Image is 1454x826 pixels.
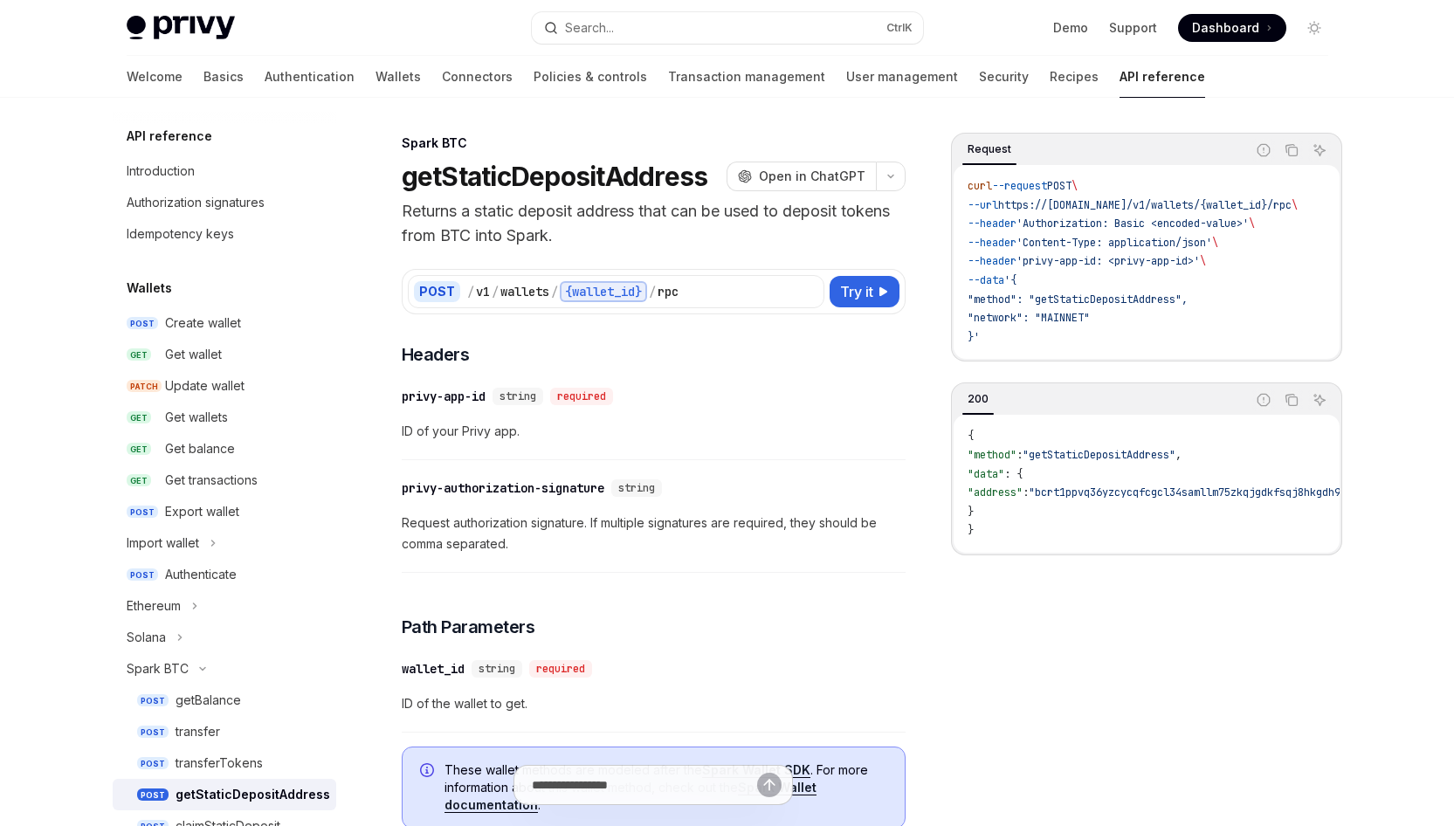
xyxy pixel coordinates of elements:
[1212,236,1218,250] span: \
[176,784,330,805] div: getStaticDepositAddress
[1175,448,1182,462] span: ,
[165,407,228,428] div: Get wallets
[968,293,1188,306] span: "method": "getStaticDepositAddress",
[500,389,536,403] span: string
[376,56,421,98] a: Wallets
[402,342,470,367] span: Headers
[1072,179,1078,193] span: \
[830,276,899,307] button: Try it
[550,388,613,405] div: required
[476,283,490,300] div: v1
[113,307,336,339] a: POSTCreate wallet
[127,56,183,98] a: Welcome
[1308,389,1331,411] button: Ask AI
[968,236,1016,250] span: --header
[998,198,1292,212] span: https://[DOMAIN_NAME]/v1/wallets/{wallet_id}/rpc
[968,505,974,519] span: }
[113,433,336,465] a: GETGet balance
[165,375,245,396] div: Update wallet
[402,388,486,405] div: privy-app-id
[137,788,169,802] span: POST
[1308,139,1331,162] button: Ask AI
[1280,139,1303,162] button: Copy the contents from the code block
[127,627,166,648] div: Solana
[113,590,336,622] button: Toggle Ethereum section
[532,12,923,44] button: Open search
[127,506,158,519] span: POST
[176,721,220,742] div: transfer
[968,330,980,344] span: }'
[265,56,355,98] a: Authentication
[1016,236,1212,250] span: 'Content-Type: application/json'
[113,653,336,685] button: Toggle Spark BTC section
[137,694,169,707] span: POST
[165,564,237,585] div: Authenticate
[127,126,212,147] h5: API reference
[500,283,549,300] div: wallets
[886,21,913,35] span: Ctrl K
[992,179,1047,193] span: --request
[402,693,906,714] span: ID of the wallet to get.
[113,218,336,250] a: Idempotency keys
[1252,139,1275,162] button: Report incorrect code
[127,568,158,582] span: POST
[1192,19,1259,37] span: Dashboard
[127,278,172,299] h5: Wallets
[1292,198,1298,212] span: \
[759,168,865,185] span: Open in ChatGPT
[127,16,235,40] img: light logo
[113,339,336,370] a: GETGet wallet
[113,716,336,747] a: POSTtransfer
[165,344,222,365] div: Get wallet
[968,429,974,443] span: {
[127,348,151,361] span: GET
[968,198,998,212] span: --url
[402,479,604,497] div: privy-authorization-signature
[137,757,169,770] span: POST
[1016,217,1249,231] span: 'Authorization: Basic <encoded-value>'
[649,283,656,300] div: /
[565,17,614,38] div: Search...
[113,685,336,716] a: POSTgetBalance
[113,496,336,527] a: POSTExport wallet
[176,690,241,711] div: getBalance
[113,370,336,402] a: PATCHUpdate wallet
[968,523,974,537] span: }
[1029,485,1432,499] span: "bcrt1ppvq36yzcycqfcgcl34samllm75zkqjgdkfsqj8hkgdh9pnse5czqj0zh9r"
[127,411,151,424] span: GET
[1023,485,1029,499] span: :
[203,56,244,98] a: Basics
[442,56,513,98] a: Connectors
[560,281,647,302] div: {wallet_id}
[840,281,873,302] span: Try it
[402,134,906,152] div: Spark BTC
[165,313,241,334] div: Create wallet
[113,622,336,653] button: Toggle Solana section
[127,224,234,244] div: Idempotency keys
[127,658,189,679] div: Spark BTC
[113,465,336,496] a: GETGet transactions
[968,217,1016,231] span: --header
[402,161,708,192] h1: getStaticDepositAddress
[534,56,647,98] a: Policies & controls
[127,192,265,213] div: Authorization signatures
[1047,179,1072,193] span: POST
[968,485,1023,499] span: "address"
[1023,448,1175,462] span: "getStaticDepositAddress"
[1004,273,1016,287] span: '{
[529,660,592,678] div: required
[618,481,655,495] span: string
[1050,56,1099,98] a: Recipes
[1053,19,1088,37] a: Demo
[1120,56,1205,98] a: API reference
[113,527,336,559] button: Toggle Import wallet section
[1016,448,1023,462] span: :
[492,283,499,300] div: /
[968,311,1090,325] span: "network": "MAINNET"
[127,474,151,487] span: GET
[846,56,958,98] a: User management
[402,615,535,639] span: Path Parameters
[757,773,782,797] button: Send message
[113,559,336,590] a: POSTAuthenticate
[551,283,558,300] div: /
